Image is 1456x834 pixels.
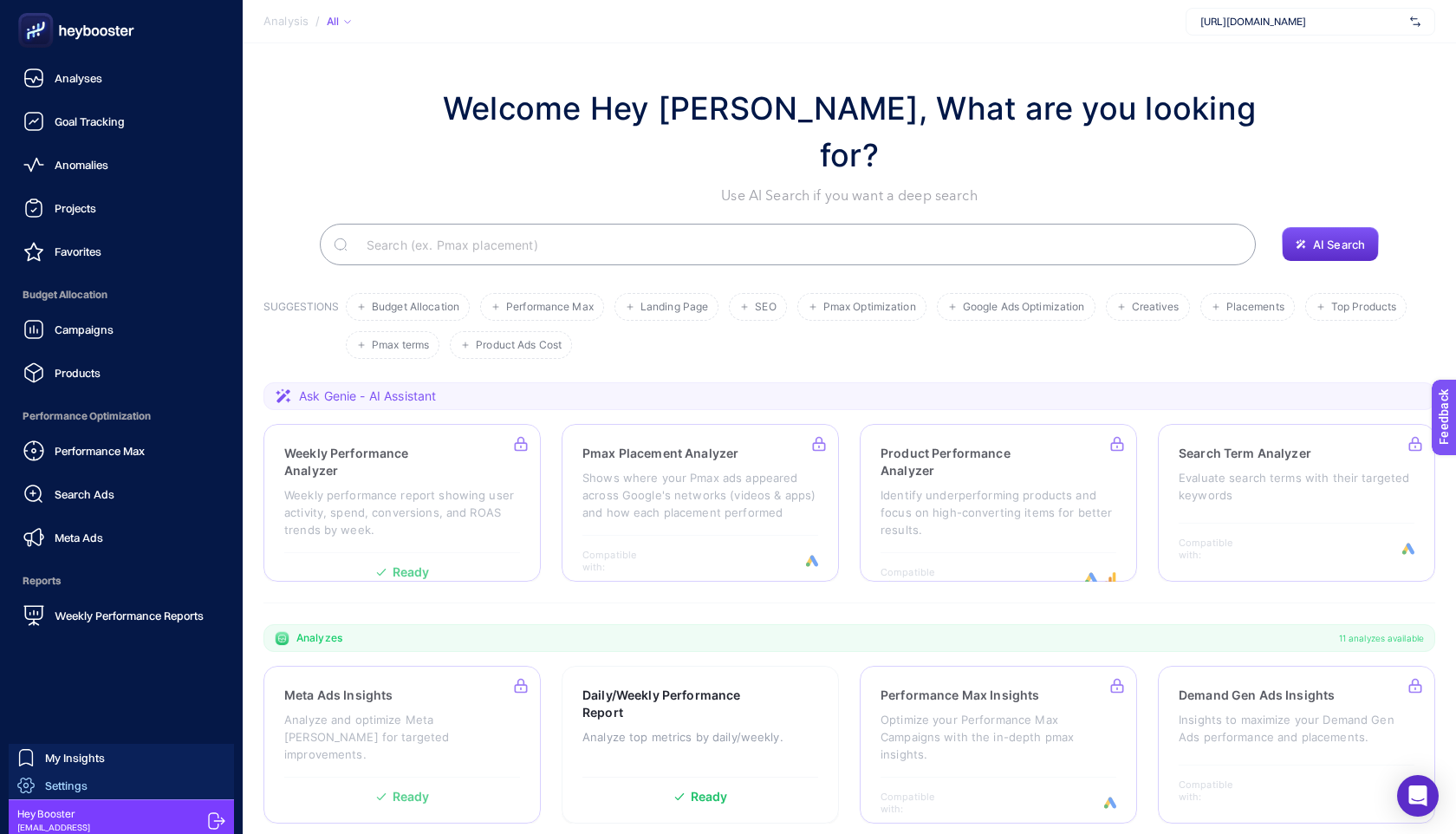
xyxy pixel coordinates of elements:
span: Favorites [55,244,101,258]
span: Weekly Performance Reports [55,609,204,622]
span: Meta Ads [55,531,103,544]
span: Analyzes [296,631,342,645]
button: AI Search [1282,227,1379,262]
span: Anomalies [55,158,108,172]
span: Ask Genie - AI Assistant [299,388,436,405]
span: Hey Booster [17,807,90,821]
span: Budget Allocation [372,301,459,314]
span: Landing Page [640,301,708,314]
a: Search Term AnalyzerEvaluate search terms with their targeted keywordsCompatible with: [1158,424,1435,582]
a: Daily/Weekly Performance ReportAnalyze top metrics by daily/weekly.Ready [562,666,839,824]
a: Meta Ads InsightsAnalyze and optimize Meta [PERSON_NAME] for targeted improvements.Ready [263,666,541,824]
input: Search [353,220,1242,269]
span: Top Products [1331,301,1396,314]
a: Pmax Placement AnalyzerShows where your Pmax ads appeared across Google's networks (videos & apps... [562,424,839,582]
span: Placements [1226,301,1284,314]
span: / [315,14,320,28]
span: Ready [691,791,728,803]
a: Anomalies [14,147,229,182]
a: Meta Ads [14,520,229,555]
span: Google Ads Optimization [963,301,1085,314]
span: Settings [45,779,88,792]
a: Favorites [14,234,229,269]
span: Products [55,366,101,380]
span: My Insights [45,751,105,765]
a: Weekly Performance AnalyzerWeekly performance report showing user activity, spend, conversions, a... [263,424,541,582]
span: Analysis [263,15,309,29]
span: Budget Allocation [14,277,229,312]
a: Settings [9,772,234,799]
a: Analyses [14,61,229,95]
div: Open Intercom Messenger [1397,775,1439,817]
span: Creatives [1132,301,1180,314]
span: [EMAIL_ADDRESS] [17,821,90,834]
span: SEO [755,301,776,314]
span: [URL][DOMAIN_NAME] [1200,15,1403,29]
span: AI Search [1313,238,1365,251]
a: Campaigns [14,312,229,347]
span: Goal Tracking [55,114,125,128]
a: Performance Max [14,433,229,468]
a: Products [14,355,229,390]
span: Pmax terms [372,339,429,352]
a: Search Ads [14,477,229,511]
span: 11 analyzes available [1339,631,1424,645]
span: Product Ads Cost [476,339,562,352]
span: Feedback [10,5,66,19]
a: Weekly Performance Reports [14,598,229,633]
a: Product Performance AnalyzerIdentify underperforming products and focus on high-converting items ... [860,424,1137,582]
p: Analyze top metrics by daily/weekly. [582,728,818,746]
a: My Insights [9,744,234,772]
a: Goal Tracking [14,104,229,139]
h3: Daily/Weekly Performance Report [582,687,764,721]
span: Campaigns [55,323,114,336]
p: Use AI Search if you want a deep search [425,186,1274,206]
span: Projects [55,201,96,215]
a: Projects [14,191,229,225]
span: Reports [14,564,229,598]
span: Performance Optimization [14,399,229,433]
img: svg%3e [1410,13,1420,30]
h1: Welcome Hey [PERSON_NAME], What are you looking for? [425,85,1274,179]
div: All [327,15,351,29]
a: Demand Gen Ads InsightsInsights to maximize your Demand Gen Ads performance and placements.Compat... [1158,666,1435,824]
span: Analyses [55,71,102,85]
span: Pmax Optimization [823,301,916,314]
a: Performance Max InsightsOptimize your Performance Max Campaigns with the in-depth pmax insights.C... [860,666,1137,824]
h3: SUGGESTIONS [263,300,339,359]
span: Performance Max [55,444,145,458]
span: Search Ads [55,487,114,501]
span: Performance Max [506,301,594,314]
